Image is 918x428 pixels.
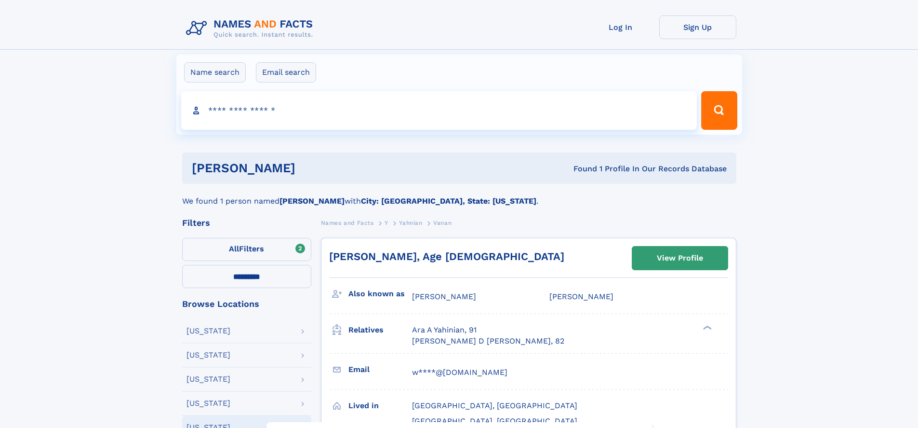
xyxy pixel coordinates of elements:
[186,351,230,359] div: [US_STATE]
[348,398,412,414] h3: Lived in
[632,247,728,270] a: View Profile
[186,327,230,335] div: [US_STATE]
[412,401,577,410] span: [GEOGRAPHIC_DATA], [GEOGRAPHIC_DATA]
[229,244,239,253] span: All
[186,375,230,383] div: [US_STATE]
[348,286,412,302] h3: Also known as
[659,15,736,39] a: Sign Up
[279,196,345,206] b: [PERSON_NAME]
[434,164,727,174] div: Found 1 Profile In Our Records Database
[701,325,712,331] div: ❯
[182,15,321,41] img: Logo Names and Facts
[385,217,388,229] a: Y
[399,220,422,226] span: Yahnian
[182,300,311,308] div: Browse Locations
[182,184,736,207] div: We found 1 person named with .
[385,220,388,226] span: Y
[321,217,374,229] a: Names and Facts
[361,196,536,206] b: City: [GEOGRAPHIC_DATA], State: [US_STATE]
[348,361,412,378] h3: Email
[399,217,422,229] a: Yahnian
[186,400,230,407] div: [US_STATE]
[582,15,659,39] a: Log In
[256,62,316,83] label: Email search
[192,162,435,174] h1: [PERSON_NAME]
[433,220,452,226] span: Vanan
[182,219,311,227] div: Filters
[412,325,477,335] a: Ara A Yahinian, 91
[412,292,476,301] span: [PERSON_NAME]
[412,336,564,346] a: [PERSON_NAME] D [PERSON_NAME], 82
[181,91,697,130] input: search input
[329,250,564,262] a: [PERSON_NAME], Age [DEMOGRAPHIC_DATA]
[657,247,703,269] div: View Profile
[412,416,577,426] span: [GEOGRAPHIC_DATA], [GEOGRAPHIC_DATA]
[348,322,412,338] h3: Relatives
[184,62,246,83] label: Name search
[549,292,613,301] span: [PERSON_NAME]
[182,238,311,261] label: Filters
[701,91,737,130] button: Search Button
